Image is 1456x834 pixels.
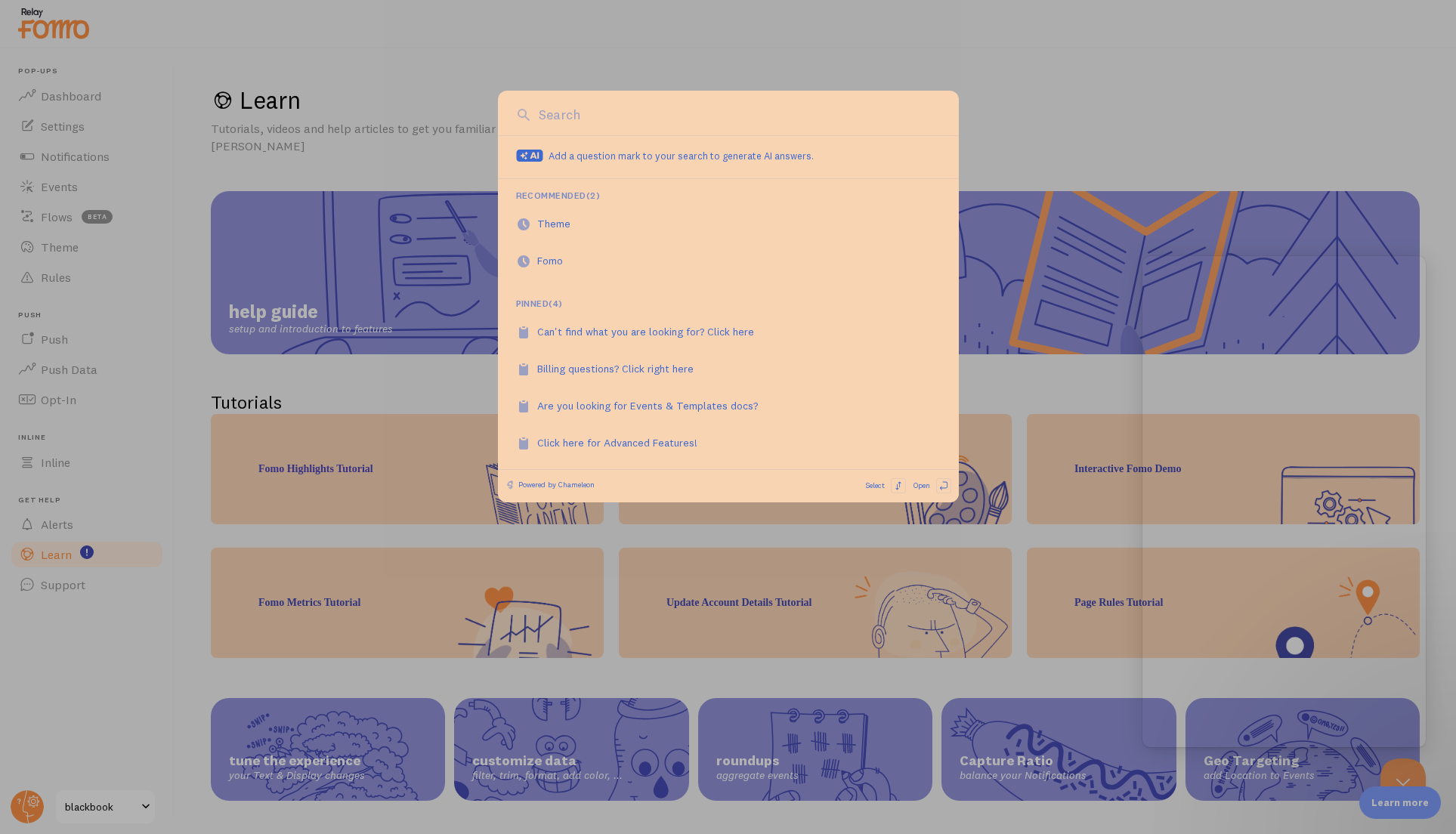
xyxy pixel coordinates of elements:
[518,480,595,490] span: Powered by Chameleon
[505,242,951,280] a: Fomo
[549,150,814,162] span: Add a question mark to your search to generate AI answers.
[505,314,951,351] a: Can't find what you are looking for? Click here
[537,253,580,268] div: Fomo
[537,361,710,376] div: Billing questions? Click right here
[537,216,587,231] div: Theme
[516,298,563,310] div: Pinned ( 4 )
[535,105,941,125] input: Search
[505,480,595,490] a: Powered by Chameleon
[537,435,714,450] div: Click here for Advanced Features!
[505,351,951,388] a: Billing questions? Click right here
[865,478,885,494] span: Select
[537,398,774,413] div: Are you looking for Events & Templates docs?
[516,190,601,202] div: Recommended ( 2 )
[505,205,951,242] a: Theme
[913,478,930,494] span: Open
[537,324,771,339] div: Can't find what you are looking for? Click here
[505,425,951,462] a: Click here for Advanced Features!
[505,388,951,425] a: Are you looking for Events & Templates docs?
[537,216,587,232] div: Recommended based on: You typically visit this page on Wednesday in the evening (s=2), This page ...
[537,253,580,269] div: Recommended based on: You typically visit this page on Wednesday in the evening (s=2), This page ...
